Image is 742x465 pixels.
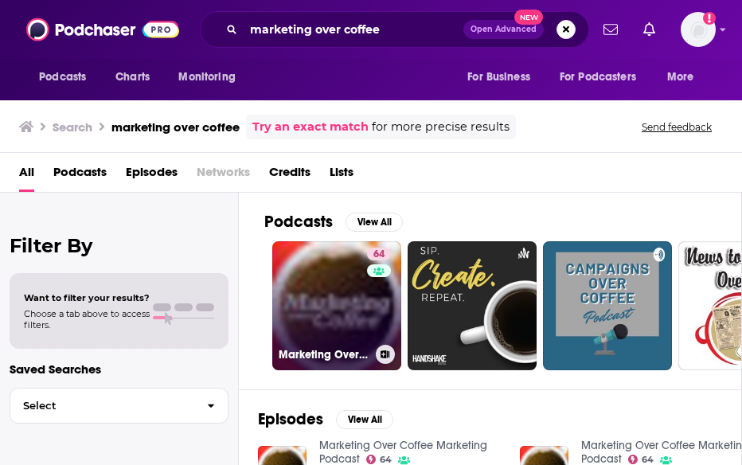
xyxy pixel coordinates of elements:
[264,212,333,232] h2: Podcasts
[372,118,510,136] span: for more precise results
[10,388,228,424] button: Select
[367,248,391,260] a: 64
[126,159,178,192] a: Episodes
[703,12,716,25] svg: Add a profile image
[366,455,392,464] a: 64
[244,17,463,42] input: Search podcasts, credits, & more...
[10,234,228,257] h2: Filter By
[28,62,107,92] button: open menu
[258,409,323,429] h2: Episodes
[681,12,716,47] span: Logged in as LBPublicity2
[471,25,537,33] span: Open Advanced
[463,20,544,39] button: Open AdvancedNew
[53,159,107,192] a: Podcasts
[115,66,150,88] span: Charts
[667,66,694,88] span: More
[456,62,550,92] button: open menu
[24,308,150,330] span: Choose a tab above to access filters.
[105,62,159,92] a: Charts
[279,348,369,361] h3: Marketing Over Coffee Marketing Podcast
[269,159,310,192] a: Credits
[197,159,250,192] span: Networks
[330,159,353,192] a: Lists
[10,401,194,411] span: Select
[258,409,393,429] a: EpisodesView All
[39,66,86,88] span: Podcasts
[656,62,714,92] button: open menu
[637,120,717,134] button: Send feedback
[681,12,716,47] button: Show profile menu
[19,159,34,192] a: All
[380,456,392,463] span: 64
[336,410,393,429] button: View All
[178,66,235,88] span: Monitoring
[467,66,530,88] span: For Business
[167,62,256,92] button: open menu
[252,118,369,136] a: Try an exact match
[628,455,654,464] a: 64
[637,16,662,43] a: Show notifications dropdown
[272,241,401,370] a: 64Marketing Over Coffee Marketing Podcast
[10,361,228,377] p: Saved Searches
[53,119,92,135] h3: Search
[346,213,403,232] button: View All
[560,66,636,88] span: For Podcasters
[200,11,589,48] div: Search podcasts, credits, & more...
[111,119,240,135] h3: marketing over coffee
[597,16,624,43] a: Show notifications dropdown
[549,62,659,92] button: open menu
[642,456,654,463] span: 64
[26,14,179,45] img: Podchaser - Follow, Share and Rate Podcasts
[681,12,716,47] img: User Profile
[373,247,385,263] span: 64
[514,10,543,25] span: New
[24,292,150,303] span: Want to filter your results?
[264,212,403,232] a: PodcastsView All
